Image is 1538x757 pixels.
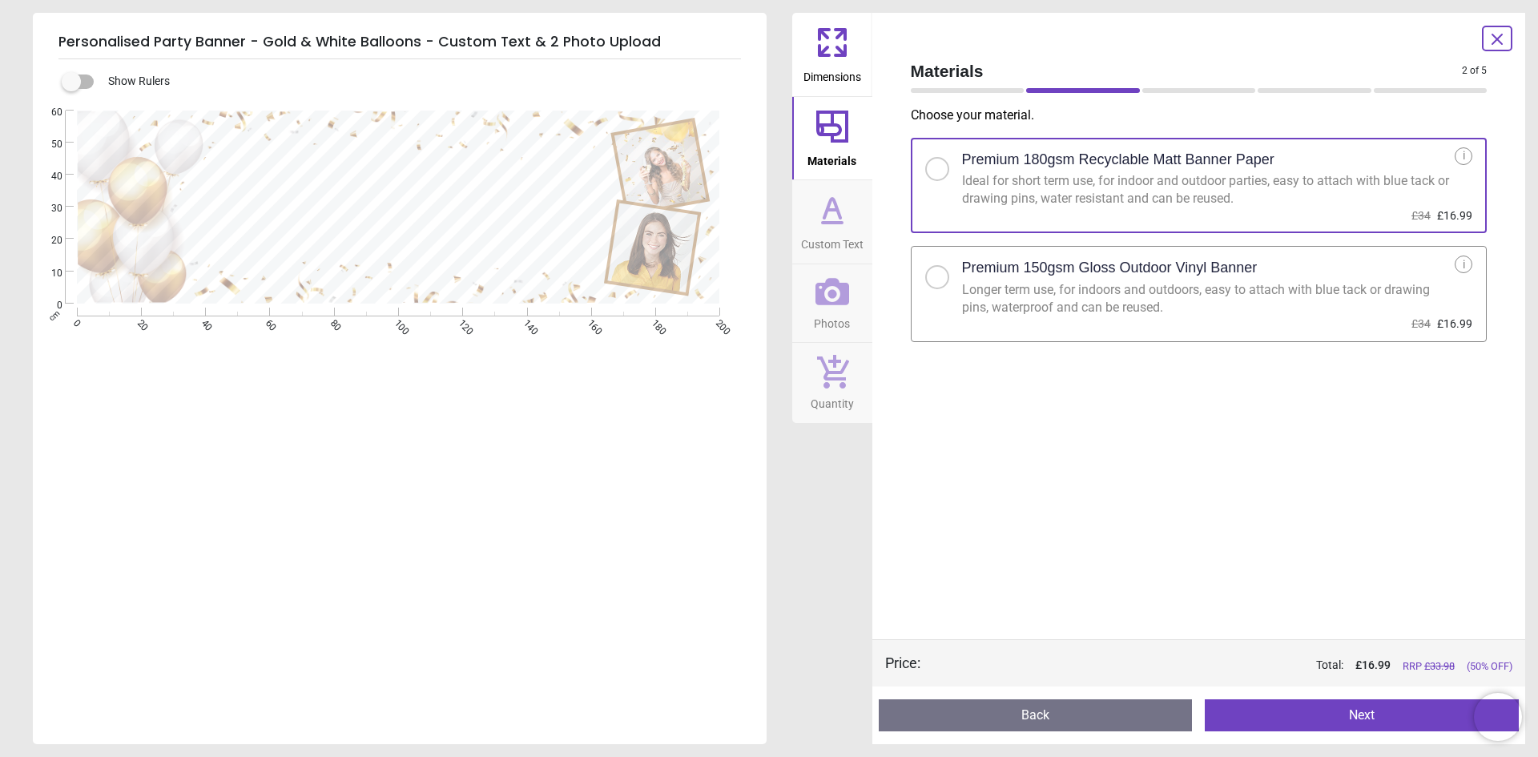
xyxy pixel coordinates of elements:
span: 0 [32,299,62,312]
div: Longer term use, for indoors and outdoors, easy to attach with blue tack or drawing pins, waterpr... [962,281,1455,317]
button: Custom Text [792,180,872,264]
span: Photos [814,308,850,332]
span: (50% OFF) [1467,659,1512,674]
span: £16.99 [1437,317,1472,330]
button: Back [879,699,1193,731]
button: Quantity [792,343,872,423]
span: 20 [32,234,62,248]
span: Materials [911,59,1463,83]
span: 2 of 5 [1462,64,1487,78]
div: Price : [885,653,920,673]
span: £34 [1411,209,1431,222]
span: Dimensions [803,62,861,86]
span: 10 [32,267,62,280]
h2: Premium 180gsm Recyclable Matt Banner Paper [962,150,1274,170]
h5: Personalised Party Banner - Gold & White Balloons - Custom Text & 2 Photo Upload [58,26,741,59]
button: Materials [792,97,872,180]
div: i [1455,256,1472,273]
button: Next [1205,699,1519,731]
span: £ 33.98 [1424,660,1455,672]
span: £34 [1411,317,1431,330]
span: 30 [32,202,62,215]
button: Dimensions [792,13,872,96]
span: Custom Text [801,229,864,253]
span: Materials [807,146,856,170]
span: 60 [32,106,62,119]
span: Quantity [811,389,854,413]
iframe: Brevo live chat [1474,693,1522,741]
span: RRP [1403,659,1455,674]
h2: Premium 150gsm Gloss Outdoor Vinyl Banner [962,258,1258,278]
span: £ [1355,658,1391,674]
span: 50 [32,138,62,151]
div: Show Rulers [71,72,767,91]
button: Photos [792,264,872,343]
span: £16.99 [1437,209,1472,222]
span: 40 [32,170,62,183]
span: 16.99 [1362,658,1391,671]
div: Ideal for short term use, for indoor and outdoor parties, easy to attach with blue tack or drawin... [962,172,1455,208]
div: Total: [944,658,1513,674]
p: Choose your material . [911,107,1500,124]
div: i [1455,147,1472,165]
